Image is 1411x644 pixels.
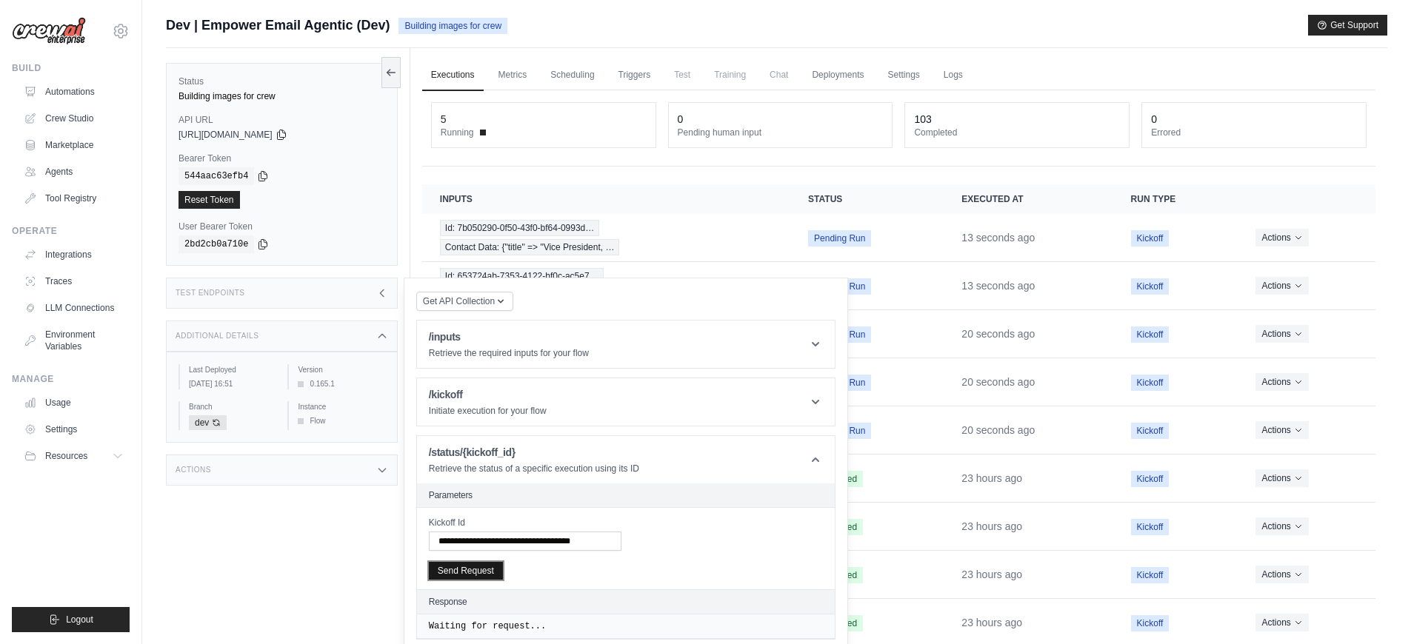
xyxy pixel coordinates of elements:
[12,373,130,385] div: Manage
[1255,277,1308,295] button: Actions for execution
[179,76,385,87] label: Status
[18,187,130,210] a: Tool Registry
[298,415,384,426] div: Flow
[429,463,639,474] p: Retrieve the status of a specific execution using its ID
[808,230,871,246] span: Pending Run
[610,60,660,91] a: Triggers
[179,167,254,185] code: 544aac63efb4
[1255,517,1308,535] button: Actions for execution
[790,184,944,214] th: Status
[176,466,211,474] h3: Actions
[1131,519,1170,535] span: Kickoff
[12,225,130,237] div: Operate
[665,60,699,90] span: Test
[179,191,240,209] a: Reset Token
[1131,471,1170,487] span: Kickoff
[1255,469,1308,487] button: Actions for execution
[179,90,385,102] div: Building images for crew
[440,268,773,303] a: View execution details for Id
[1255,325,1308,343] button: Actions for execution
[961,617,1022,628] time: September 3, 2025 at 17:32 CDT
[678,127,884,138] dt: Pending human input
[189,415,227,430] span: dev
[1131,326,1170,343] span: Kickoff
[1337,573,1411,644] iframe: Chat Widget
[1151,112,1157,127] div: 0
[179,152,385,164] label: Bearer Token
[18,107,130,130] a: Crew Studio
[1131,423,1170,439] span: Kickoff
[422,60,484,91] a: Executions
[1308,15,1387,36] button: Get Support
[490,60,536,91] a: Metrics
[1131,615,1170,631] span: Kickoff
[298,401,384,412] label: Instance
[45,450,87,462] span: Resources
[18,444,130,468] button: Resources
[541,60,603,91] a: Scheduling
[761,60,797,90] span: Chat is not available until the deployment is complete
[1151,127,1357,138] dt: Errored
[429,405,547,417] p: Initiate execution for your flow
[12,62,130,74] div: Build
[803,60,873,91] a: Deployments
[423,295,495,307] span: Get API Collection
[1131,375,1170,391] span: Kickoff
[66,614,93,625] span: Logout
[18,133,130,157] a: Marketplace
[429,562,503,580] button: Send Request
[1131,567,1170,583] span: Kickoff
[935,60,972,91] a: Logs
[961,520,1022,532] time: September 3, 2025 at 17:32 CDT
[705,60,755,90] span: Training is not available until the deployment is complete
[961,568,1022,580] time: September 3, 2025 at 17:32 CDT
[961,280,1035,292] time: September 4, 2025 at 16:55 CDT
[189,380,233,388] time: September 4, 2025 at 16:51 CDT
[1131,278,1170,295] span: Kickoff
[961,232,1035,244] time: September 4, 2025 at 16:55 CDT
[440,220,600,236] span: Id: 7b050290-0f50-43f0-bf64-0993d…
[398,18,507,34] span: Building images for crew
[18,243,130,266] a: Integrations
[176,332,258,341] h3: Additional Details
[440,239,620,255] span: Contact Data: {"title" => "Vice President, …
[429,329,589,344] h1: /inputs
[961,472,1022,484] time: September 3, 2025 at 17:32 CDT
[416,292,513,311] button: Get API Collection
[1131,230,1170,246] span: Kickoff
[429,489,823,501] h2: Parameters
[440,220,773,255] a: View execution details for Id
[878,60,928,91] a: Settings
[298,378,384,389] div: 0.165.1
[18,269,130,293] a: Traces
[441,127,474,138] span: Running
[179,235,254,253] code: 2bd2cb0a710e
[422,184,790,214] th: Inputs
[1255,229,1308,246] button: Actions for execution
[441,112,447,127] div: 5
[179,129,273,141] span: [URL][DOMAIN_NAME]
[961,424,1035,436] time: September 4, 2025 at 16:55 CDT
[1255,421,1308,439] button: Actions for execution
[189,364,276,375] label: Last Deployed
[914,112,931,127] div: 103
[429,596,467,608] h2: Response
[298,364,384,375] label: Version
[179,114,385,126] label: API URL
[914,127,1120,138] dt: Completed
[18,417,130,441] a: Settings
[18,160,130,184] a: Agents
[961,376,1035,388] time: September 4, 2025 at 16:55 CDT
[429,620,823,632] pre: Waiting for request...
[429,387,547,402] h1: /kickoff
[429,445,639,460] h1: /status/{kickoff_id}
[429,517,621,529] label: Kickoff Id
[179,221,385,232] label: User Bearer Token
[189,401,276,412] label: Branch
[18,391,130,415] a: Usage
[440,268,604,284] span: Id: 653724ab-7353-4122-bf0c-ac5e7…
[429,347,589,359] p: Retrieve the required inputs for your flow
[18,296,130,320] a: LLM Connections
[1113,184,1238,214] th: Run Type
